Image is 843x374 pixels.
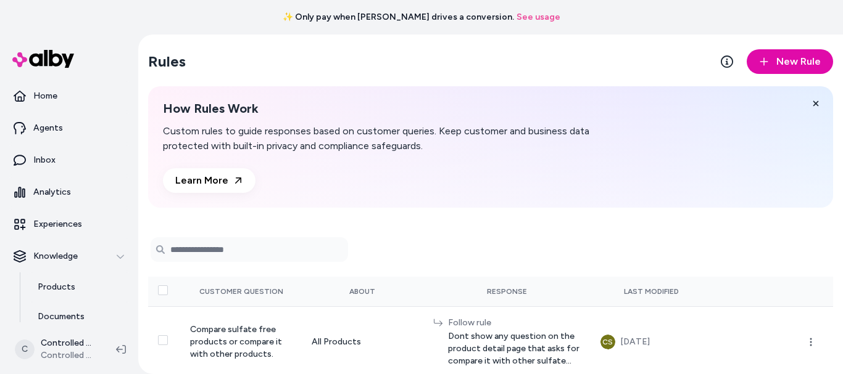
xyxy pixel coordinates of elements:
[33,122,63,134] p: Agents
[776,54,821,69] span: New Rule
[517,11,560,23] a: See usage
[5,113,133,143] a: Agents
[448,330,581,367] span: Dont show any question on the product detail page that asks for compare it with other sulfate fre...
[33,250,78,262] p: Knowledge
[5,177,133,207] a: Analytics
[33,90,57,102] p: Home
[5,145,133,175] a: Inbox
[433,287,581,296] div: Response
[190,287,292,296] div: Customer Question
[25,302,133,331] a: Documents
[158,335,168,345] button: Select row
[158,285,168,295] button: Select all
[163,168,255,193] a: Learn More
[33,186,71,198] p: Analytics
[190,324,282,359] span: Compare sulfate free products or compare it with other products.
[25,272,133,302] a: Products
[38,311,85,323] p: Documents
[41,337,96,349] p: Controlled Chaos Shopify
[747,49,833,74] button: New Rule
[33,154,56,166] p: Inbox
[600,287,702,296] div: Last Modified
[163,124,637,153] p: Custom rules to guide responses based on customer queries. Keep customer and business data protec...
[15,339,35,359] span: C
[5,242,133,271] button: Knowledge
[620,335,650,349] div: [DATE]
[38,281,75,293] p: Products
[283,11,514,23] span: ✨ Only pay when [PERSON_NAME] drives a conversion.
[33,218,82,230] p: Experiences
[148,52,186,71] h2: Rules
[600,335,615,349] button: CS
[312,336,413,348] div: All Products
[448,317,581,329] div: Follow rule
[163,101,637,116] h2: How Rules Work
[5,81,133,111] a: Home
[5,209,133,239] a: Experiences
[12,50,74,68] img: alby Logo
[41,349,96,362] span: Controlled Chaos
[312,287,413,296] div: About
[7,330,106,369] button: CControlled Chaos ShopifyControlled Chaos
